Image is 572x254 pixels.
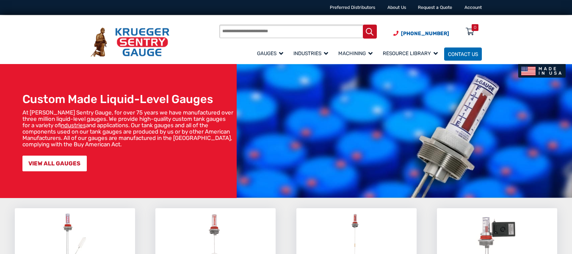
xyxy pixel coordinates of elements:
span: [PHONE_NUMBER] [401,31,449,36]
a: Gauges [253,46,290,61]
img: Krueger Sentry Gauge [91,28,169,57]
a: Preferred Distributors [330,5,375,10]
a: About Us [387,5,406,10]
img: bg_hero_bannerksentry [237,64,572,198]
h1: Custom Made Liquid-Level Gauges [22,92,234,106]
a: Contact Us [444,47,482,61]
a: industries [61,122,86,128]
a: Industries [290,46,334,61]
a: Request a Quote [418,5,452,10]
a: Phone Number (920) 434-8860 [393,30,449,37]
span: Machining [338,50,373,56]
p: At [PERSON_NAME] Sentry Gauge, for over 75 years we have manufactured over three million liquid-l... [22,109,234,148]
a: Account [464,5,482,10]
a: VIEW ALL GAUGES [22,156,87,171]
span: Resource Library [383,50,438,56]
span: Gauges [257,50,283,56]
span: Industries [293,50,328,56]
a: Resource Library [379,46,444,61]
a: Machining [334,46,379,61]
span: Contact Us [448,51,478,57]
div: 0 [474,24,476,31]
img: Made In USA [518,64,566,78]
